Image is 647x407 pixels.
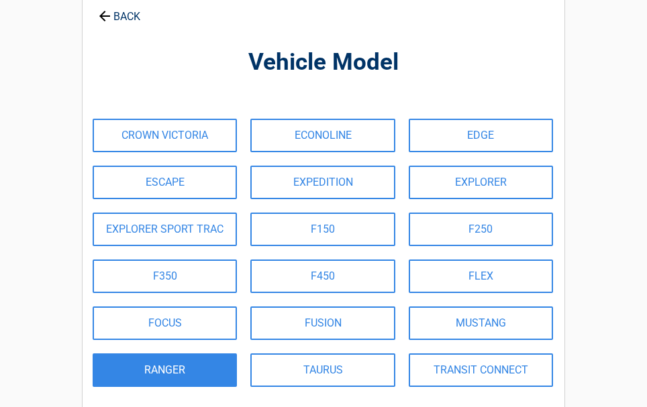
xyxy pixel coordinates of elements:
h2: Vehicle Model [89,47,558,78]
a: FUSION [250,306,395,340]
a: EXPLORER SPORT TRAC [93,213,237,246]
a: MUSTANG [409,306,553,340]
a: F350 [93,259,237,293]
a: EXPEDITION [250,166,395,199]
a: EDGE [409,119,553,152]
a: RANGER [93,353,237,387]
a: TRANSIT CONNECT [409,353,553,387]
a: CROWN VICTORIA [93,119,237,152]
a: FOCUS [93,306,237,340]
a: TAURUS [250,353,395,387]
a: F250 [409,213,553,246]
a: F150 [250,213,395,246]
a: ECONOLINE [250,119,395,152]
a: EXPLORER [409,166,553,199]
a: FLEX [409,259,553,293]
a: ESCAPE [93,166,237,199]
a: F450 [250,259,395,293]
